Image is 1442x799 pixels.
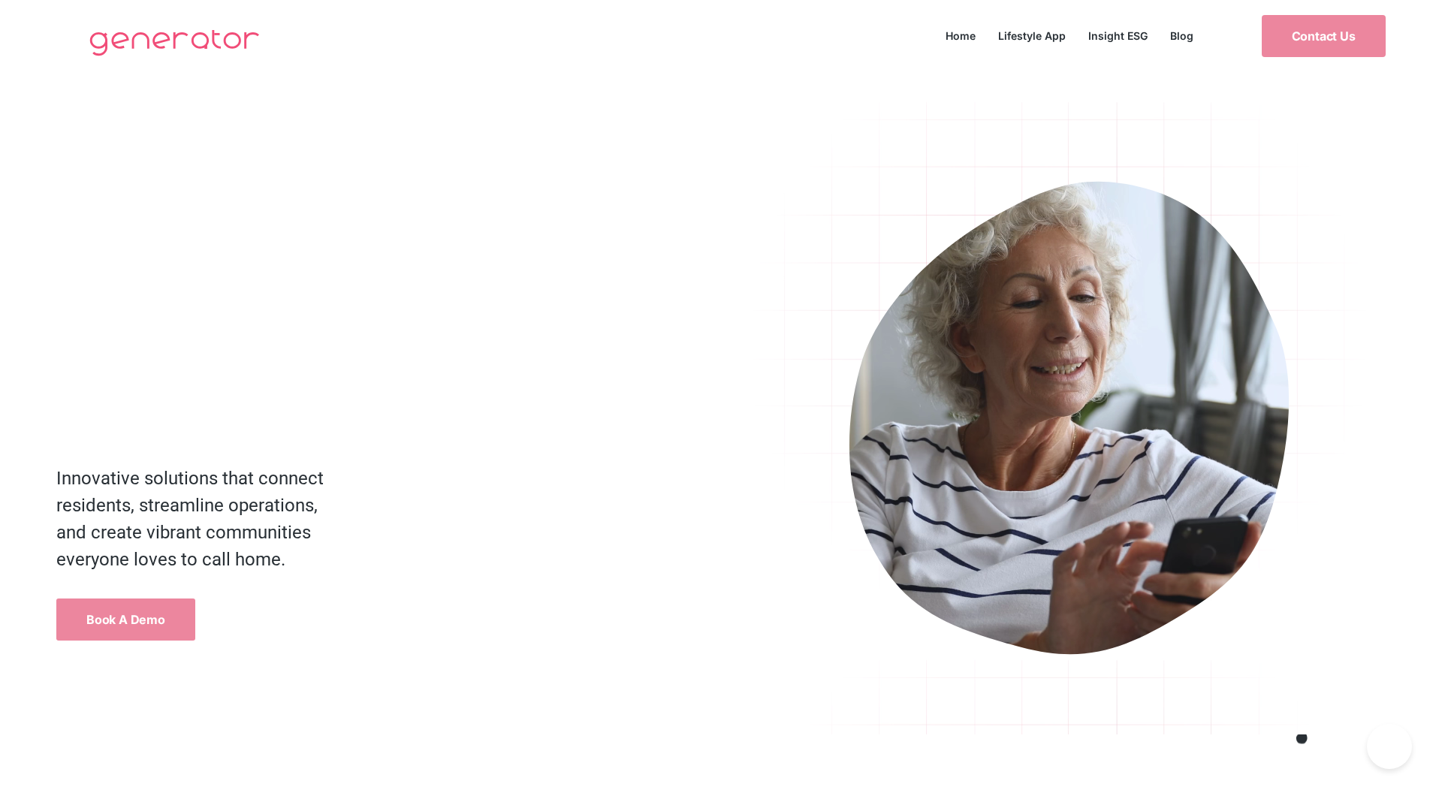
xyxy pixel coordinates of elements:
[56,465,342,573] p: Innovative solutions that connect residents, streamline operations, and create vibrant communitie...
[934,26,987,46] a: Home
[934,26,1205,46] nav: Menu
[56,598,195,641] a: Book a Demo
[1292,30,1356,42] span: Contact Us
[86,614,165,626] span: Book a Demo
[1159,26,1205,46] a: Blog
[987,26,1077,46] a: Lifestyle App
[1077,26,1159,46] a: Insight ESG
[1367,724,1412,769] iframe: Toggle Customer Support
[1262,15,1386,57] a: Contact Us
